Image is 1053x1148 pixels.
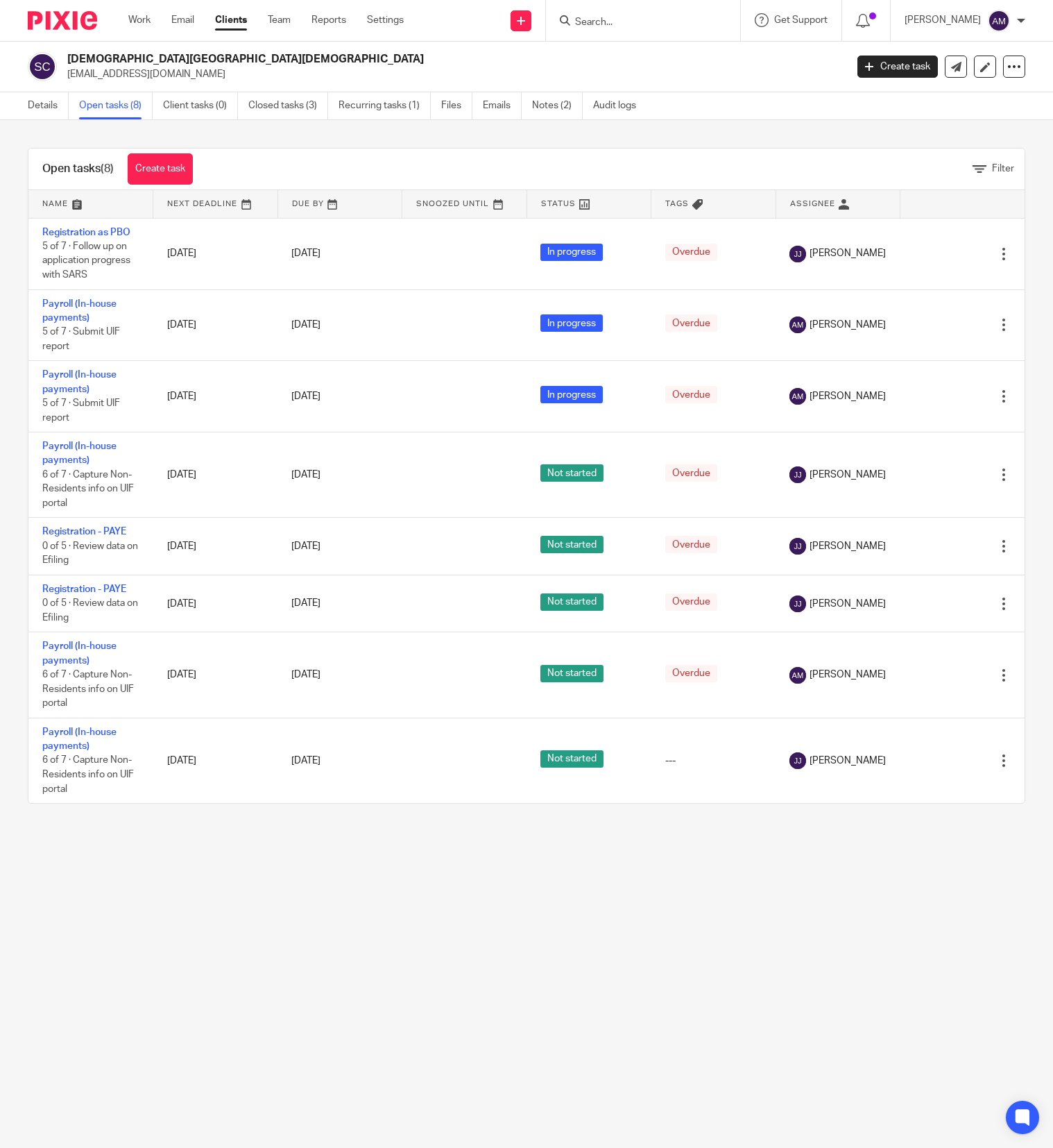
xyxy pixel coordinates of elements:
span: Not started [540,750,603,768]
a: Open tasks (8) [79,92,153,119]
img: Pixie [28,11,97,30]
img: svg%3E [789,246,806,262]
a: Client tasks (0) [163,92,238,119]
img: svg%3E [988,10,1010,32]
a: Emails [483,92,522,119]
span: [DATE] [291,756,320,766]
span: In progress [540,244,603,261]
span: 5 of 7 · Submit UIF report [42,327,120,351]
span: [DATE] [291,391,320,401]
span: 6 of 7 · Capture Non-Residents info on UIF portal [42,470,134,508]
span: Get Support [774,15,828,25]
span: 0 of 5 · Review data on Efiling [42,599,138,623]
span: [DATE] [291,541,320,551]
span: Overdue [665,536,717,553]
a: Files [441,92,472,119]
img: svg%3E [789,596,806,612]
td: [DATE] [153,632,278,718]
a: Work [128,13,151,27]
span: Not started [540,536,603,553]
td: [DATE] [153,218,278,289]
span: Not started [540,464,603,482]
span: (8) [101,163,114,174]
a: Closed tasks (3) [248,92,328,119]
span: [PERSON_NAME] [810,246,886,260]
a: Registration as PBO [42,228,130,237]
div: --- [665,754,762,768]
td: [DATE] [153,518,278,575]
td: [DATE] [153,289,278,361]
img: svg%3E [789,752,806,769]
input: Search [574,17,699,29]
a: Create task [857,56,938,78]
a: Payroll (In-house payments) [42,727,117,751]
span: In progress [540,314,603,332]
span: Overdue [665,244,717,261]
span: 5 of 7 · Follow up on application progress with SARS [42,242,130,280]
span: [PERSON_NAME] [810,468,886,482]
a: Team [268,13,291,27]
a: Notes (2) [532,92,583,119]
h1: Open tasks [42,162,114,176]
a: Payroll (In-house payments) [42,441,117,465]
span: [PERSON_NAME] [810,389,886,403]
a: Create task [128,153,193,185]
p: [PERSON_NAME] [905,13,981,27]
a: Registration - PAYE [42,527,126,537]
span: 5 of 7 · Submit UIF report [42,398,120,423]
img: svg%3E [789,466,806,483]
a: Reports [311,13,346,27]
span: Not started [540,593,603,611]
img: svg%3E [789,388,806,405]
a: Payroll (In-house payments) [42,299,117,323]
span: [DATE] [291,248,320,258]
span: In progress [540,386,603,403]
span: Tags [665,200,689,208]
span: Status [541,200,576,208]
span: [PERSON_NAME] [810,539,886,553]
span: [DATE] [291,670,320,680]
span: [PERSON_NAME] [810,318,886,332]
img: svg%3E [789,538,806,555]
img: svg%3E [789,316,806,333]
a: Recurring tasks (1) [339,92,431,119]
a: Clients [215,13,247,27]
td: [DATE] [153,361,278,432]
a: Settings [367,13,404,27]
span: Overdue [665,464,717,482]
span: [PERSON_NAME] [810,754,886,768]
span: [PERSON_NAME] [810,597,886,611]
a: Email [171,13,194,27]
span: Filter [992,164,1014,174]
span: [DATE] [291,599,320,609]
span: Overdue [665,386,717,403]
a: Audit logs [593,92,647,119]
a: Details [28,92,69,119]
a: Registration - PAYE [42,584,126,594]
td: [DATE] [153,575,278,632]
img: svg%3E [28,52,57,81]
span: 6 of 7 · Capture Non-Residents info on UIF portal [42,670,134,708]
span: [PERSON_NAME] [810,668,886,682]
span: [DATE] [291,320,320,330]
td: [DATE] [153,718,278,803]
span: Overdue [665,665,717,682]
span: [DATE] [291,470,320,480]
span: Snoozed Until [416,200,489,208]
span: Not started [540,665,603,682]
span: Overdue [665,593,717,611]
h2: [DEMOGRAPHIC_DATA][GEOGRAPHIC_DATA][DEMOGRAPHIC_DATA] [67,52,683,67]
p: [EMAIL_ADDRESS][DOMAIN_NAME] [67,67,837,81]
span: 6 of 7 · Capture Non-Residents info on UIF portal [42,756,134,794]
a: Payroll (In-house payments) [42,641,117,665]
a: Payroll (In-house payments) [42,370,117,394]
span: Overdue [665,314,717,332]
img: svg%3E [789,667,806,684]
td: [DATE] [153,432,278,518]
span: 0 of 5 · Review data on Efiling [42,541,138,566]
